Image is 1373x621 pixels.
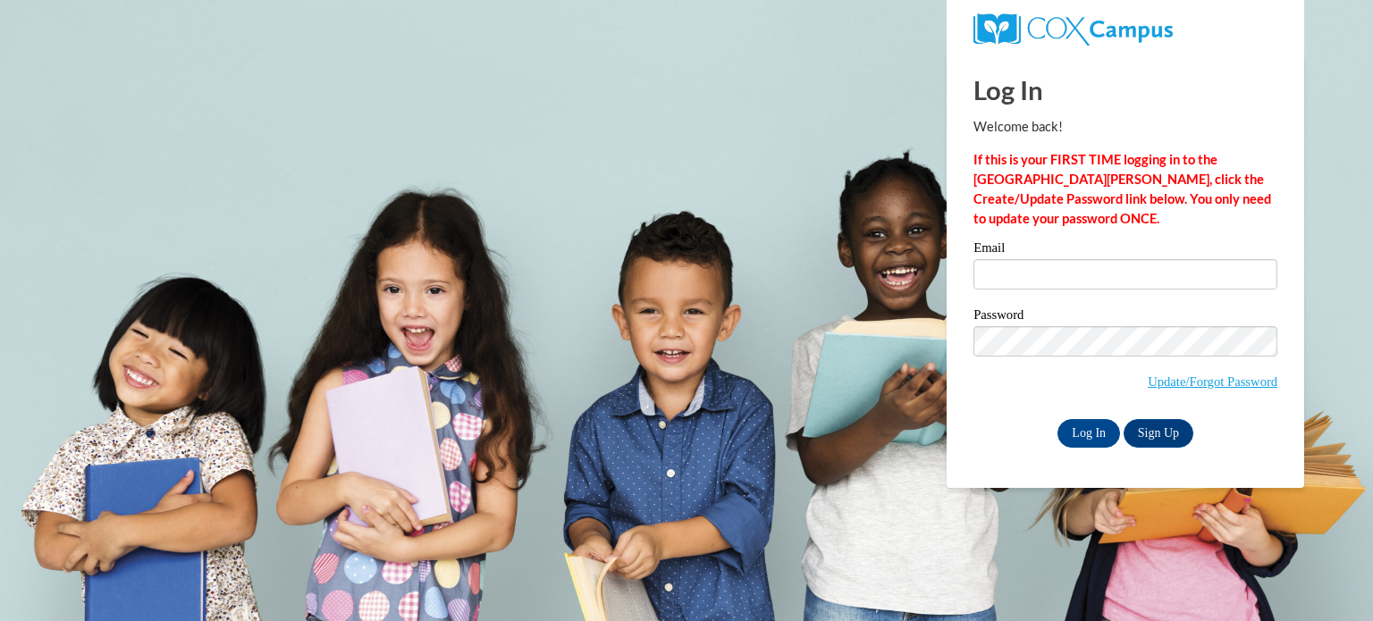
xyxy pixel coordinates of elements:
[973,241,1277,259] label: Email
[1148,374,1277,389] a: Update/Forgot Password
[973,117,1277,137] p: Welcome back!
[973,308,1277,326] label: Password
[973,152,1271,226] strong: If this is your FIRST TIME logging in to the [GEOGRAPHIC_DATA][PERSON_NAME], click the Create/Upd...
[973,21,1173,36] a: COX Campus
[1057,419,1120,448] input: Log In
[973,13,1173,46] img: COX Campus
[1124,419,1193,448] a: Sign Up
[973,71,1277,108] h1: Log In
